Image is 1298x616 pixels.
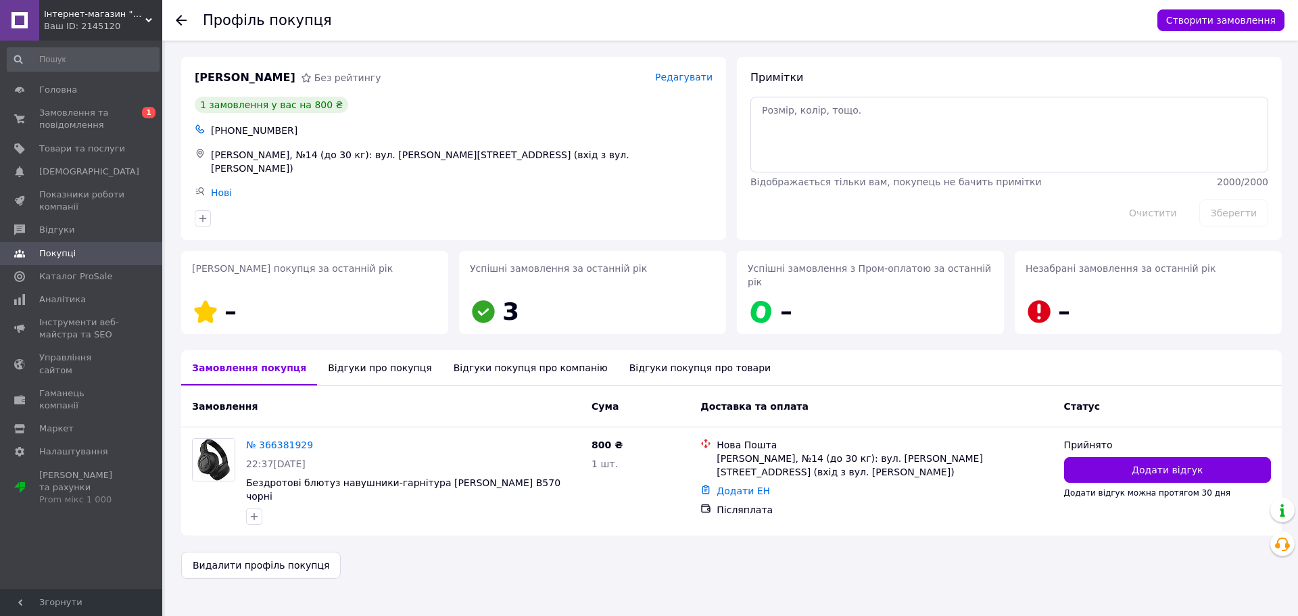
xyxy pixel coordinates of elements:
[1132,463,1203,477] span: Додати відгук
[39,107,125,131] span: Замовлення та повідомлення
[750,71,803,84] span: Примітки
[1064,401,1100,412] span: Статус
[192,401,258,412] span: Замовлення
[750,176,1042,187] span: Відображається тільки вам, покупець не бачить примітки
[208,145,715,178] div: [PERSON_NAME], №14 (до 30 кг): вул. [PERSON_NAME][STREET_ADDRESS] (вхід з вул. [PERSON_NAME])
[39,224,74,236] span: Відгуки
[246,440,313,450] a: № 366381929
[780,298,792,325] span: –
[39,247,76,260] span: Покупці
[314,72,381,83] span: Без рейтингу
[208,121,715,140] div: [PHONE_NUMBER]
[39,316,125,341] span: Інструменти веб-майстра та SEO
[39,423,74,435] span: Маркет
[39,293,86,306] span: Аналітика
[195,70,295,86] span: [PERSON_NAME]
[44,20,162,32] div: Ваш ID: 2145120
[443,350,619,385] div: Відгуки покупця про компанію
[39,469,125,506] span: [PERSON_NAME] та рахунки
[1064,488,1230,498] span: Додати відгук можна протягом 30 дня
[1064,457,1271,483] button: Додати відгук
[748,263,991,287] span: Успішні замовлення з Пром-оплатою за останній рік
[39,270,112,283] span: Каталог ProSale
[717,452,1053,479] div: [PERSON_NAME], №14 (до 30 кг): вул. [PERSON_NAME][STREET_ADDRESS] (вхід з вул. [PERSON_NAME])
[181,552,341,579] button: Видалити профіль покупця
[619,350,782,385] div: Відгуки покупця про товари
[192,438,235,481] a: Фото товару
[203,12,332,28] h1: Профіль покупця
[502,298,519,325] span: 3
[317,350,442,385] div: Відгуки про покупця
[1157,9,1284,31] button: Створити замовлення
[7,47,160,72] input: Пошук
[717,438,1053,452] div: Нова Пошта
[176,14,187,27] div: Повернутися назад
[181,350,317,385] div: Замовлення покупця
[592,458,618,469] span: 1 шт.
[39,84,77,96] span: Головна
[39,166,139,178] span: [DEMOGRAPHIC_DATA]
[193,439,235,481] img: Фото товару
[39,189,125,213] span: Показники роботи компанії
[1217,176,1268,187] span: 2000 / 2000
[211,187,232,198] a: Нові
[39,143,125,155] span: Товари та послуги
[39,446,108,458] span: Налаштування
[470,263,647,274] span: Успішні замовлення за останній рік
[592,401,619,412] span: Cума
[1064,438,1271,452] div: Прийнято
[39,494,125,506] div: Prom мікс 1 000
[246,458,306,469] span: 22:37[DATE]
[142,107,155,118] span: 1
[246,477,560,502] a: Бездротові блютуз навушники-гарнітура [PERSON_NAME] B570 чорні
[224,298,237,325] span: –
[717,503,1053,517] div: Післяплата
[655,72,713,82] span: Редагувати
[44,8,145,20] span: Інтернет-магазин "CHINA Лавка"
[592,440,623,450] span: 800 ₴
[39,387,125,412] span: Гаманець компанії
[192,263,393,274] span: [PERSON_NAME] покупця за останній рік
[717,485,770,496] a: Додати ЕН
[1058,298,1070,325] span: –
[195,97,348,113] div: 1 замовлення у вас на 800 ₴
[700,401,809,412] span: Доставка та оплата
[1026,263,1216,274] span: Незабрані замовлення за останній рік
[39,352,125,376] span: Управління сайтом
